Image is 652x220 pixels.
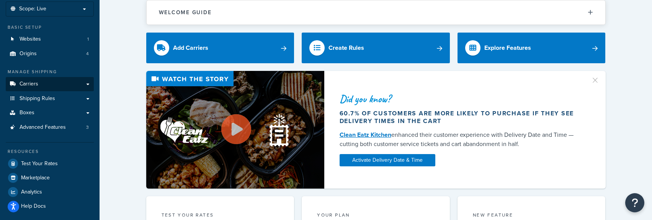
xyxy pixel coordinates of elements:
a: Origins4 [6,47,94,61]
span: Test Your Rates [21,161,58,167]
div: Manage Shipping [6,69,94,75]
span: Websites [20,36,41,43]
li: Origins [6,47,94,61]
a: Help Docs [6,199,94,213]
a: Advanced Features3 [6,120,94,135]
a: Websites1 [6,32,94,46]
span: Carriers [20,81,38,87]
button: Welcome Guide [147,0,605,25]
span: 4 [86,51,89,57]
a: Add Carriers [146,33,294,63]
a: Shipping Rules [6,92,94,106]
div: enhanced their customer experience with Delivery Date and Time — cutting both customer service ti... [340,130,582,149]
span: 3 [86,124,89,131]
button: Open Resource Center [625,193,644,212]
span: Analytics [21,189,42,195]
span: Advanced Features [20,124,66,131]
div: Basic Setup [6,24,94,31]
li: Advanced Features [6,120,94,135]
a: Boxes [6,106,94,120]
span: Shipping Rules [20,95,55,102]
a: Explore Features [458,33,606,63]
span: Marketplace [21,175,50,181]
a: Marketplace [6,171,94,185]
span: 1 [87,36,89,43]
div: Explore Features [484,43,531,53]
a: Create Rules [302,33,450,63]
a: Carriers [6,77,94,91]
div: Resources [6,148,94,155]
span: Help Docs [21,203,46,210]
a: Activate Delivery Date & Time [340,154,435,166]
div: Add Carriers [173,43,208,53]
span: Scope: Live [19,6,46,12]
a: Analytics [6,185,94,199]
div: Create Rules [328,43,364,53]
a: Test Your Rates [6,157,94,171]
a: Clean Eatz Kitchen [340,130,391,139]
div: Did you know? [340,94,582,104]
li: Websites [6,32,94,46]
span: Origins [20,51,37,57]
div: 60.7% of customers are more likely to purchase if they see delivery times in the cart [340,110,582,125]
span: Boxes [20,110,34,116]
h2: Welcome Guide [159,10,212,15]
img: Video thumbnail [146,71,324,189]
